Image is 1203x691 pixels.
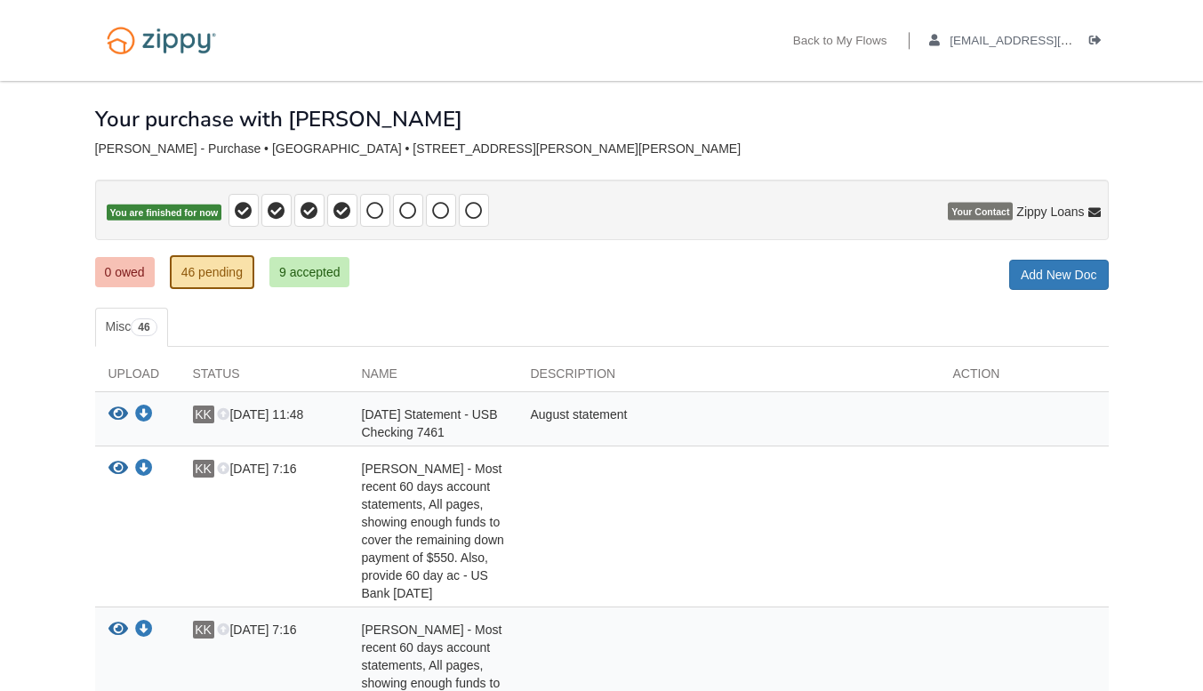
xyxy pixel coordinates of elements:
span: [DATE] 7:16 [217,623,296,637]
div: Action [940,365,1109,391]
button: View Kristin Kist - Most recent 60 days account statements, All pages, showing enough funds to co... [108,621,128,639]
a: Log out [1089,34,1109,52]
a: 9 accepted [269,257,350,287]
span: 46 [131,318,156,336]
a: Misc [95,308,168,347]
div: Status [180,365,349,391]
span: [DATE] 7:16 [217,462,296,476]
span: KK [193,406,214,423]
span: [PERSON_NAME] - Most recent 60 days account statements, All pages, showing enough funds to cover ... [362,462,504,600]
button: View 2025-08-21 Statement - USB Checking 7461 [108,406,128,424]
span: You are finished for now [107,205,222,221]
div: Name [349,365,517,391]
span: KK [193,621,214,639]
a: Download Kristin Kist - Most recent 60 days account statements, All pages, showing enough funds t... [135,623,153,638]
span: Zippy Loans [1016,203,1084,221]
a: 0 owed [95,257,155,287]
a: Download 2025-08-21 Statement - USB Checking 7461 [135,408,153,422]
a: edit profile [929,34,1154,52]
span: KK [193,460,214,478]
span: [DATE] Statement - USB Checking 7461 [362,407,498,439]
a: Add New Doc [1009,260,1109,290]
div: August statement [517,406,940,441]
h1: Your purchase with [PERSON_NAME] [95,108,462,131]
div: Description [517,365,940,391]
button: View Kristin Kist - Most recent 60 days account statements, All pages, showing enough funds to co... [108,460,128,478]
a: 46 pending [170,255,254,289]
div: Upload [95,365,180,391]
img: Logo [95,18,228,63]
span: [DATE] 11:48 [217,407,303,422]
a: Download Kristin Kist - Most recent 60 days account statements, All pages, showing enough funds t... [135,462,153,477]
div: [PERSON_NAME] - Purchase • [GEOGRAPHIC_DATA] • [STREET_ADDRESS][PERSON_NAME][PERSON_NAME] [95,141,1109,157]
a: Back to My Flows [793,34,887,52]
span: kristinhoban83@gmail.com [950,34,1153,47]
span: Your Contact [948,203,1013,221]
